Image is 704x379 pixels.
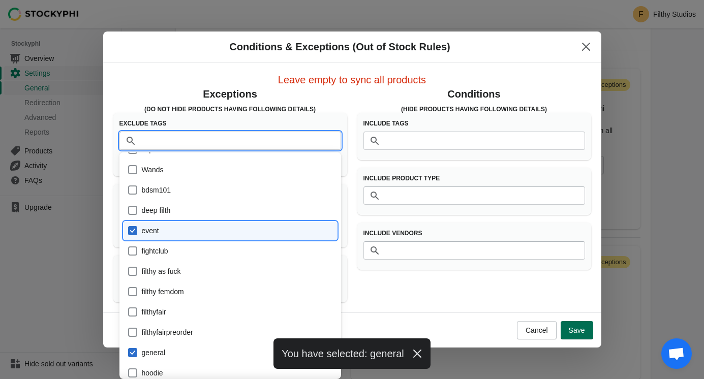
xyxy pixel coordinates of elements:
li: deep filth [119,199,341,219]
li: filthyfair [119,301,341,321]
li: filthy femdom [119,280,341,301]
span: Exceptions [203,88,257,100]
span: Leave empty to sync all products [278,74,426,85]
span: Save [569,326,585,334]
span: Cancel [526,326,548,334]
li: fightclub [119,240,341,260]
button: Cancel [517,321,557,339]
li: filthyfairpreorder [119,321,341,341]
div: Open chat [661,338,692,369]
span: Conditions [447,88,500,100]
h3: Exclude Tags [119,119,341,128]
span: Conditions & Exceptions (Out of Stock Rules) [229,41,450,52]
li: filthy as fuck [119,260,341,280]
button: Close [577,38,595,56]
h3: (Hide products having following details) [357,105,591,113]
h3: Include Product Type [363,174,585,182]
h3: Include Tags [363,119,585,128]
button: Save [561,321,593,339]
li: general [119,341,341,362]
div: You have selected: general [273,338,431,369]
h3: (Do Not Hide products having following details) [113,105,347,113]
li: bdsm101 [119,179,341,199]
li: event [119,219,341,240]
li: Wands [119,159,341,179]
h3: Include Vendors [363,229,585,237]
